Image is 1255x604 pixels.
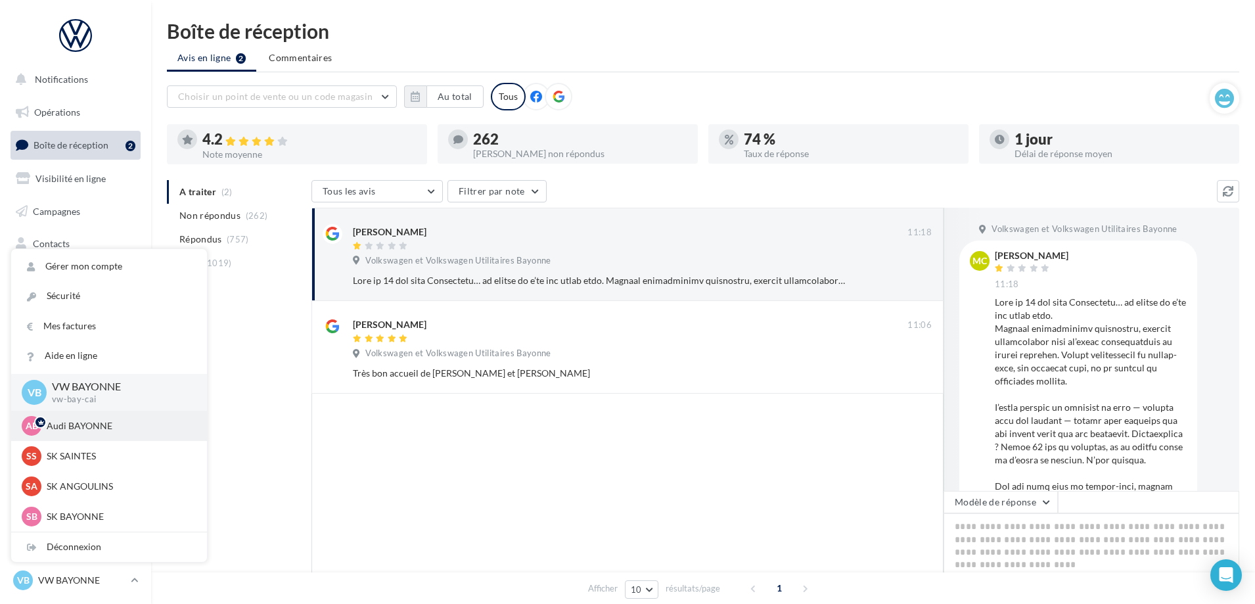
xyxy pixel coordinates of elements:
[167,85,397,108] button: Choisir un point de vente ou un code magasin
[202,132,417,147] div: 4.2
[907,227,932,239] span: 11:18
[8,198,143,225] a: Campagnes
[52,379,186,394] p: VW BAYONNE
[35,173,106,184] span: Visibilité en ligne
[26,450,37,463] span: SS
[35,74,88,85] span: Notifications
[353,225,426,239] div: [PERSON_NAME]
[473,149,687,158] div: [PERSON_NAME] non répondus
[1210,559,1242,591] div: Open Intercom Messenger
[47,450,191,463] p: SK SAINTES
[26,480,37,493] span: SA
[404,85,484,108] button: Au total
[28,384,41,400] span: VB
[246,210,268,221] span: (262)
[34,139,108,151] span: Boîte de réception
[227,234,249,244] span: (757)
[995,251,1068,260] div: [PERSON_NAME]
[473,132,687,147] div: 262
[11,532,207,562] div: Déconnexion
[8,230,143,258] a: Contacts
[11,341,207,371] a: Aide en ligne
[26,419,38,432] span: AB
[588,582,618,595] span: Afficher
[8,296,143,323] a: Calendrier
[11,312,207,341] a: Mes factures
[666,582,720,595] span: résultats/page
[491,83,526,110] div: Tous
[8,263,143,290] a: Médiathèque
[744,149,958,158] div: Taux de réponse
[126,141,135,151] div: 2
[323,185,376,197] span: Tous les avis
[8,66,138,93] button: Notifications
[179,209,240,222] span: Non répondus
[167,21,1239,41] div: Boîte de réception
[47,419,191,432] p: Audi BAYONNE
[1015,132,1229,147] div: 1 jour
[995,279,1019,290] span: 11:18
[47,510,191,523] p: SK BAYONNE
[631,584,642,595] span: 10
[972,254,987,267] span: MC
[52,394,186,406] p: vw-bay-cai
[992,223,1177,235] span: Volkswagen et Volkswagen Utilitaires Bayonne
[204,258,232,268] span: (1019)
[47,480,191,493] p: SK ANGOULINS
[744,132,958,147] div: 74 %
[8,165,143,193] a: Visibilité en ligne
[8,328,143,367] a: PLV et print personnalisable
[907,319,932,331] span: 11:06
[365,255,551,267] span: Volkswagen et Volkswagen Utilitaires Bayonne
[8,99,143,126] a: Opérations
[11,281,207,311] a: Sécurité
[353,274,846,287] div: Lore ip 14 dol sita Consectetu… ad elitse do e’te inc utlab etdo. Magnaal enimadminimv quisnostru...
[1015,149,1229,158] div: Délai de réponse moyen
[8,131,143,159] a: Boîte de réception2
[447,180,547,202] button: Filtrer par note
[269,51,332,64] span: Commentaires
[944,491,1058,513] button: Modèle de réponse
[311,180,443,202] button: Tous les avis
[769,578,790,599] span: 1
[17,574,30,587] span: VB
[353,318,426,331] div: [PERSON_NAME]
[178,91,373,102] span: Choisir un point de vente ou un code magasin
[202,150,417,159] div: Note moyenne
[8,372,143,411] a: Campagnes DataOnDemand
[625,580,658,599] button: 10
[34,106,80,118] span: Opérations
[365,348,551,360] span: Volkswagen et Volkswagen Utilitaires Bayonne
[26,510,37,523] span: SB
[426,85,484,108] button: Au total
[33,238,70,249] span: Contacts
[179,233,222,246] span: Répondus
[11,568,141,593] a: VB VW BAYONNE
[11,252,207,281] a: Gérer mon compte
[33,205,80,216] span: Campagnes
[38,574,126,587] p: VW BAYONNE
[353,367,846,380] div: Très bon accueil de [PERSON_NAME] et [PERSON_NAME]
